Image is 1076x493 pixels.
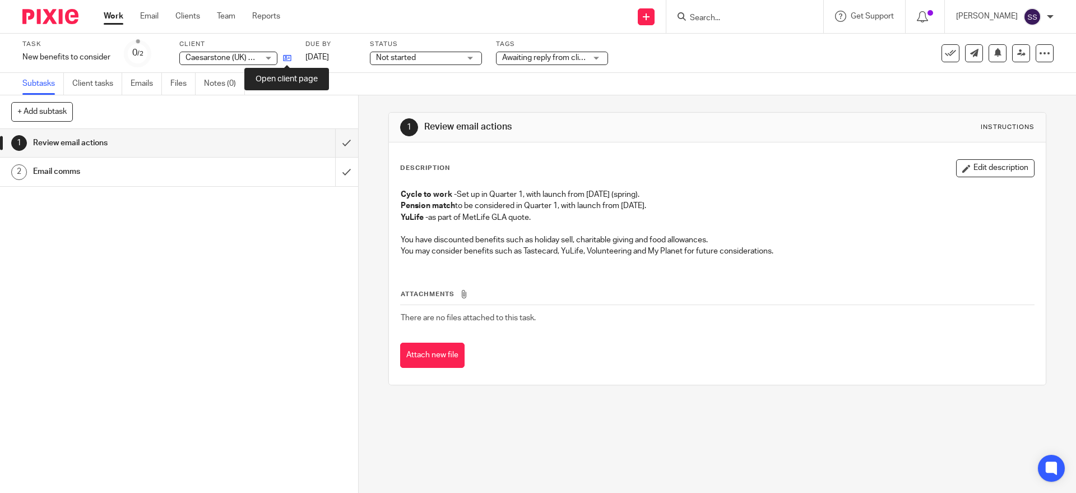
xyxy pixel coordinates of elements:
label: Client [179,40,291,49]
p: Set up in Quarter 1, with launch from [DATE] (spring). [401,189,1033,200]
a: Files [170,73,196,95]
div: 1 [400,118,418,136]
a: Subtasks [22,73,64,95]
small: /2 [137,50,143,57]
div: 1 [11,135,27,151]
h1: Review email actions [33,135,227,151]
span: Awaiting reply from client [502,54,591,62]
a: Notes (0) [204,73,245,95]
p: [PERSON_NAME] [956,11,1018,22]
a: Audit logs [253,73,296,95]
div: New benefits to consider [22,52,110,63]
a: Emails [131,73,162,95]
strong: YuLife - [401,214,428,222]
a: Work [104,11,123,22]
button: Attach new file [400,343,465,368]
p: You have discounted benefits such as holiday sell, charitable giving and food allowances. [401,234,1033,246]
p: as part of MetLife GLA quote. [401,212,1033,223]
span: [DATE] [305,53,329,61]
label: Task [22,40,110,49]
div: 2 [11,164,27,180]
h1: Email comms [33,163,227,180]
label: Status [370,40,482,49]
p: You may consider benefits such as Tastecard, YuLife, Volunteering and My Planet for future consid... [401,246,1033,257]
img: svg%3E [1023,8,1041,26]
button: + Add subtask [11,102,73,121]
p: to be considered in Quarter 1, with launch from [DATE]. [401,200,1033,211]
a: Team [217,11,235,22]
p: Description [400,164,450,173]
h1: Review email actions [424,121,741,133]
span: Not started [376,54,416,62]
span: Caesarstone (UK) Ltd [185,54,260,62]
div: 0 [132,47,143,59]
a: Clients [175,11,200,22]
span: There are no files attached to this task. [401,314,536,322]
a: Client tasks [72,73,122,95]
strong: Pension match [401,202,455,210]
label: Tags [496,40,608,49]
strong: Cycle to work - [401,191,457,199]
span: Attachments [401,291,454,297]
input: Search [689,13,790,24]
button: Edit description [956,159,1035,177]
div: Instructions [981,123,1035,132]
span: Get Support [851,12,894,20]
label: Due by [305,40,356,49]
a: Reports [252,11,280,22]
img: Pixie [22,9,78,24]
a: Email [140,11,159,22]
